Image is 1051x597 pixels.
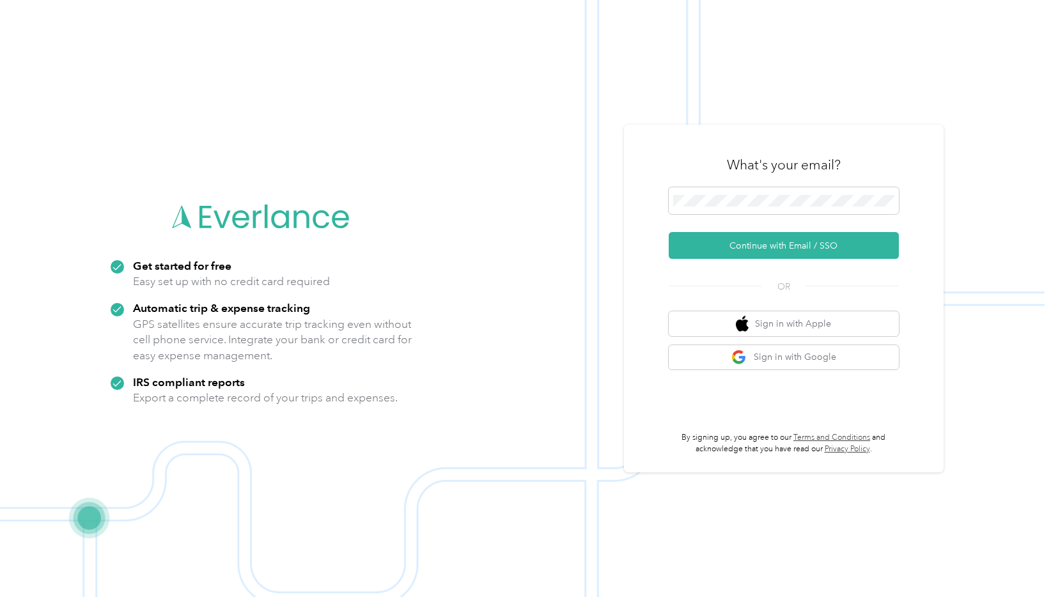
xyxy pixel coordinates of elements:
button: Continue with Email / SSO [669,232,899,259]
img: google logo [731,350,747,366]
p: Easy set up with no credit card required [133,274,330,290]
strong: Automatic trip & expense tracking [133,301,310,314]
h3: What's your email? [727,156,841,174]
button: google logoSign in with Google [669,345,899,370]
a: Terms and Conditions [793,433,870,442]
p: By signing up, you agree to our and acknowledge that you have read our . [669,432,899,454]
p: GPS satellites ensure accurate trip tracking even without cell phone service. Integrate your bank... [133,316,412,364]
a: Privacy Policy [825,444,870,454]
span: OR [761,280,806,293]
iframe: Everlance-gr Chat Button Frame [979,525,1051,597]
strong: Get started for free [133,259,231,272]
strong: IRS compliant reports [133,375,245,389]
img: apple logo [736,316,749,332]
button: apple logoSign in with Apple [669,311,899,336]
p: Export a complete record of your trips and expenses. [133,390,398,406]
